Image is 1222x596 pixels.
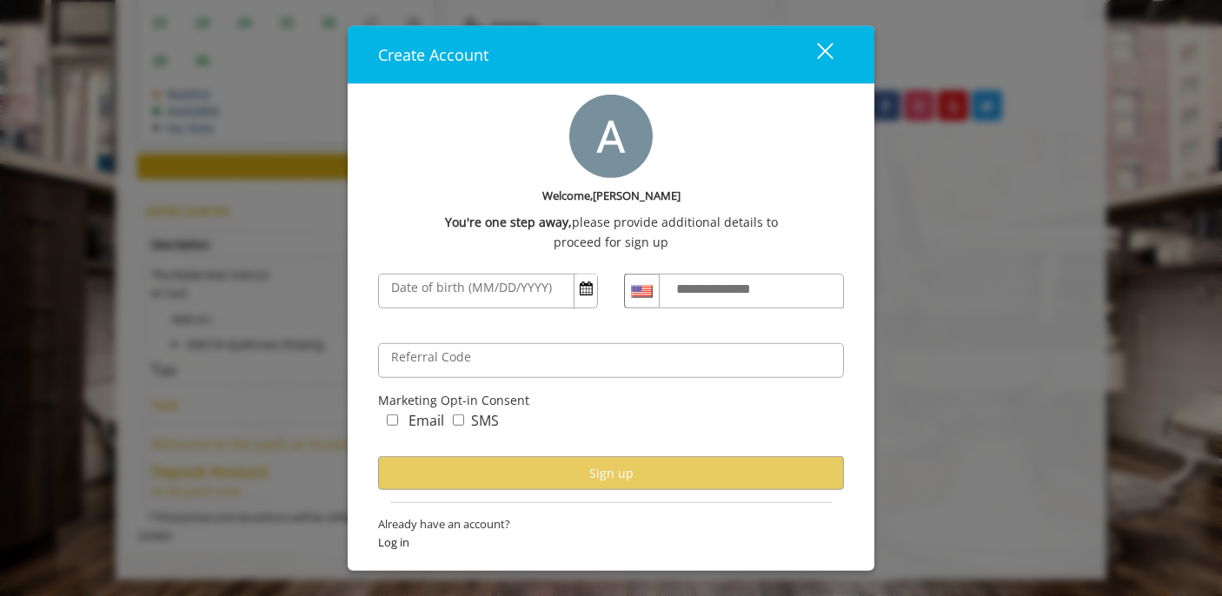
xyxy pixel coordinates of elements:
[378,533,844,552] span: Log in
[387,414,398,426] input: marketing_email_concern
[471,410,499,433] label: SMS
[624,274,659,308] div: Country
[785,36,844,72] button: close dialog
[453,414,464,426] input: marketing_sms_concern
[445,213,572,232] b: You're one step away,
[378,213,844,232] div: please provide additional details to
[378,515,844,533] span: Already have an account?
[378,232,844,251] div: proceed for sign up
[542,186,681,204] b: Welcome,[PERSON_NAME]
[378,43,488,64] span: Create Account
[378,456,844,490] button: Sign up
[574,275,597,304] button: Open Calendar
[408,410,444,433] label: Email
[797,42,832,68] div: close dialog
[382,348,480,367] label: Referral Code
[378,391,844,410] div: Marketing Opt-in Consent
[378,274,598,308] input: DateOfBirth
[382,278,561,297] label: Date of birth (MM/DD/YYYY)
[569,94,653,177] img: profile-pic
[378,343,844,378] input: ReferralCode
